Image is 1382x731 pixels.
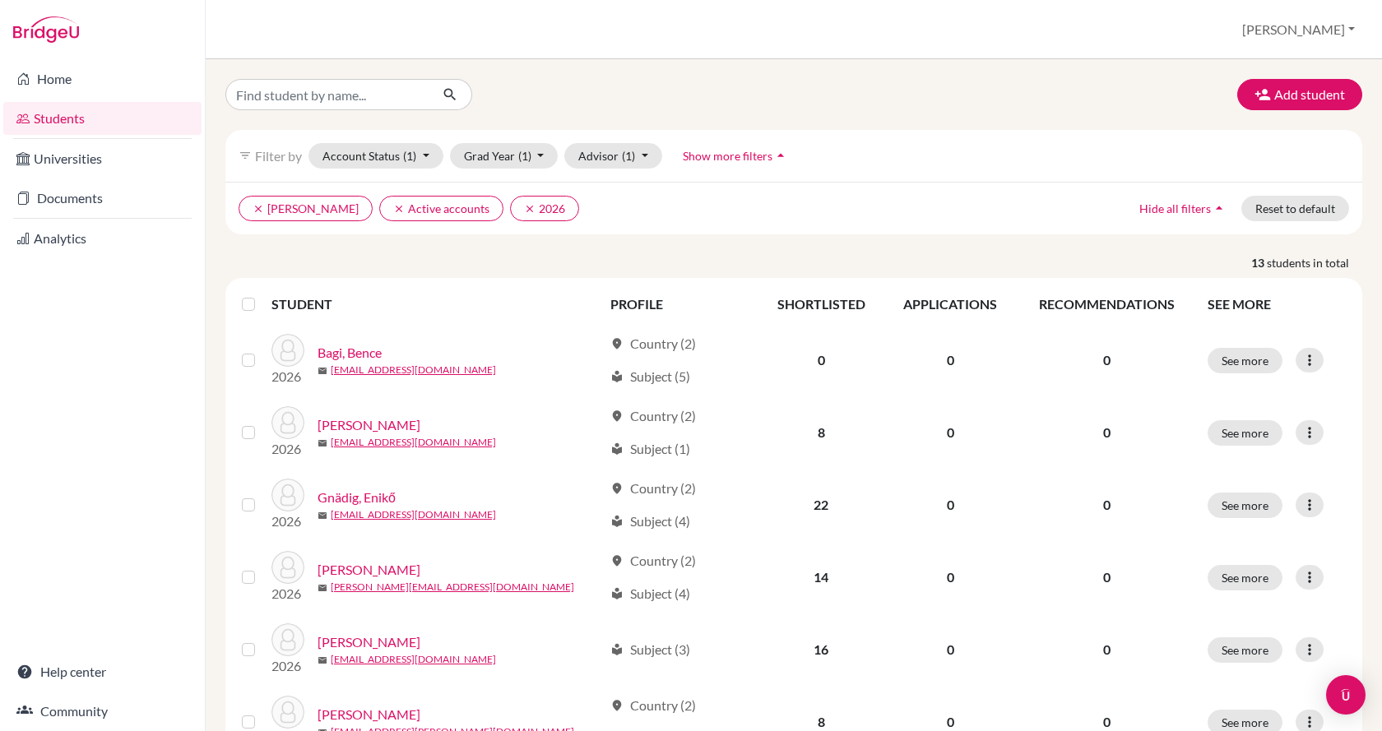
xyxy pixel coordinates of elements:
button: [PERSON_NAME] [1235,14,1362,45]
input: Find student by name... [225,79,429,110]
span: location_on [610,409,624,423]
a: Students [3,102,202,135]
img: Németh, Adél [271,696,304,729]
button: Grad Year(1) [450,143,559,169]
img: Eigler, András [271,406,304,439]
button: See more [1208,493,1282,518]
div: Country (2) [610,551,696,571]
i: clear [393,203,405,215]
span: location_on [610,337,624,350]
th: PROFILE [601,285,758,324]
button: Add student [1237,79,1362,110]
th: STUDENT [271,285,601,324]
th: SHORTLISTED [758,285,884,324]
p: 0 [1027,640,1188,659]
i: arrow_drop_up [1211,200,1227,216]
span: local_library [610,370,624,383]
a: [EMAIL_ADDRESS][DOMAIN_NAME] [331,363,496,377]
button: See more [1208,420,1282,446]
td: 0 [884,613,1017,686]
a: [PERSON_NAME][EMAIL_ADDRESS][DOMAIN_NAME] [331,580,574,595]
button: clear[PERSON_NAME] [239,196,373,221]
span: location_on [610,554,624,567]
i: filter_list [239,149,252,162]
img: Bagi, Bence [271,334,304,367]
p: 0 [1027,567,1188,587]
div: Open Intercom Messenger [1326,675,1366,715]
a: [PERSON_NAME] [318,560,420,580]
span: Show more filters [683,149,772,163]
span: mail [318,438,327,448]
span: (1) [622,149,635,163]
a: [PERSON_NAME] [318,632,420,652]
img: Katzer, Alexandra [271,551,304,584]
a: Analytics [3,222,202,255]
td: 0 [758,324,884,396]
span: location_on [610,699,624,712]
img: Bridge-U [13,16,79,43]
div: Subject (4) [610,511,690,531]
p: 2026 [271,656,304,676]
span: local_library [610,442,624,456]
a: Universities [3,142,202,175]
div: Country (2) [610,334,696,354]
a: Home [3,62,202,95]
a: Documents [3,182,202,215]
span: mail [318,366,327,376]
td: 0 [884,396,1017,469]
button: Account Status(1) [308,143,443,169]
p: 0 [1027,423,1188,442]
button: See more [1208,637,1282,663]
img: Gnädig, Enikő [271,479,304,511]
i: clear [253,203,264,215]
div: Subject (3) [610,640,690,659]
button: Reset to default [1241,196,1349,221]
div: Country (2) [610,696,696,715]
td: 0 [884,324,1017,396]
span: (1) [518,149,531,163]
a: [EMAIL_ADDRESS][DOMAIN_NAME] [331,507,496,522]
span: local_library [610,643,624,656]
a: [PERSON_NAME] [318,415,420,435]
span: students in total [1267,254,1362,271]
i: arrow_drop_up [772,147,789,164]
td: 16 [758,613,884,686]
span: local_library [610,587,624,600]
a: [PERSON_NAME] [318,705,420,724]
div: Country (2) [610,479,696,498]
th: APPLICATIONS [884,285,1017,324]
strong: 13 [1251,254,1267,271]
span: mail [318,511,327,520]
p: 0 [1027,350,1188,370]
td: 22 [758,469,884,541]
img: Menyhárt, Maja [271,623,304,656]
p: 2026 [271,439,304,459]
span: (1) [403,149,416,163]
span: mail [318,583,327,593]
i: clear [524,203,536,215]
span: mail [318,655,327,665]
a: Gnädig, Enikő [318,488,396,507]
th: SEE MORE [1198,285,1356,324]
p: 2026 [271,584,304,604]
a: Bagi, Bence [318,343,382,363]
span: local_library [610,515,624,528]
td: 14 [758,541,884,613]
span: Filter by [255,148,302,164]
td: 0 [884,469,1017,541]
div: Country (2) [610,406,696,426]
td: 0 [884,541,1017,613]
span: location_on [610,482,624,495]
div: Subject (5) [610,367,690,386]
div: Subject (1) [610,439,690,459]
a: Help center [3,655,202,688]
button: Show more filtersarrow_drop_up [669,143,803,169]
button: Hide all filtersarrow_drop_up [1125,196,1241,221]
a: [EMAIL_ADDRESS][DOMAIN_NAME] [331,652,496,667]
p: 2026 [271,367,304,386]
button: clear2026 [510,196,579,221]
button: clearActive accounts [379,196,503,221]
p: 2026 [271,511,304,531]
th: RECOMMENDATIONS [1017,285,1198,324]
div: Subject (4) [610,584,690,604]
